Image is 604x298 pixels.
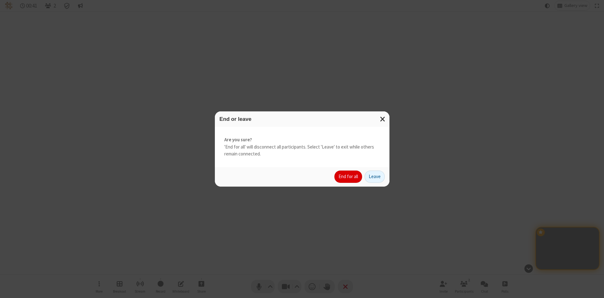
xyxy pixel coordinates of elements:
div: 'End for all' will disconnect all participants. Select 'Leave' to exit while others remain connec... [215,127,389,167]
strong: Are you sure? [224,136,380,143]
h3: End or leave [220,116,385,122]
button: Leave [365,171,385,183]
button: End for all [334,171,362,183]
button: Close modal [376,111,389,127]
